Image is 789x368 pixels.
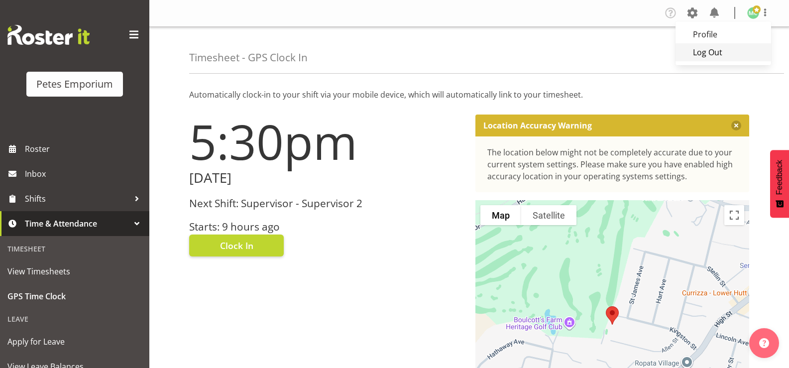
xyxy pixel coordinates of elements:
a: View Timesheets [2,259,147,284]
h4: Timesheet - GPS Clock In [189,52,308,63]
span: Apply for Leave [7,334,142,349]
button: Show street map [480,205,521,225]
span: Shifts [25,191,129,206]
h3: Next Shift: Supervisor - Supervisor 2 [189,198,463,209]
button: Show satellite imagery [521,205,576,225]
span: Roster [25,141,144,156]
a: GPS Time Clock [2,284,147,309]
span: Feedback [775,160,784,195]
span: View Timesheets [7,264,142,279]
div: Leave [2,309,147,329]
img: melissa-cowen2635.jpg [747,7,759,19]
button: Feedback - Show survey [770,150,789,218]
button: Toggle fullscreen view [724,205,744,225]
button: Clock In [189,235,284,256]
button: Close message [731,121,741,130]
div: Timesheet [2,239,147,259]
h1: 5:30pm [189,115,463,168]
div: The location below might not be completely accurate due to your current system settings. Please m... [487,146,738,182]
span: Time & Attendance [25,216,129,231]
a: Log Out [676,43,771,61]
p: Location Accuracy Warning [483,121,592,130]
h2: [DATE] [189,170,463,186]
a: Profile [676,25,771,43]
a: Apply for Leave [2,329,147,354]
img: Rosterit website logo [7,25,90,45]
span: Inbox [25,166,144,181]
span: Clock In [220,239,253,252]
img: help-xxl-2.png [759,338,769,348]
p: Automatically clock-in to your shift via your mobile device, which will automatically link to you... [189,89,749,101]
h3: Starts: 9 hours ago [189,221,463,233]
span: GPS Time Clock [7,289,142,304]
div: Petes Emporium [36,77,113,92]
